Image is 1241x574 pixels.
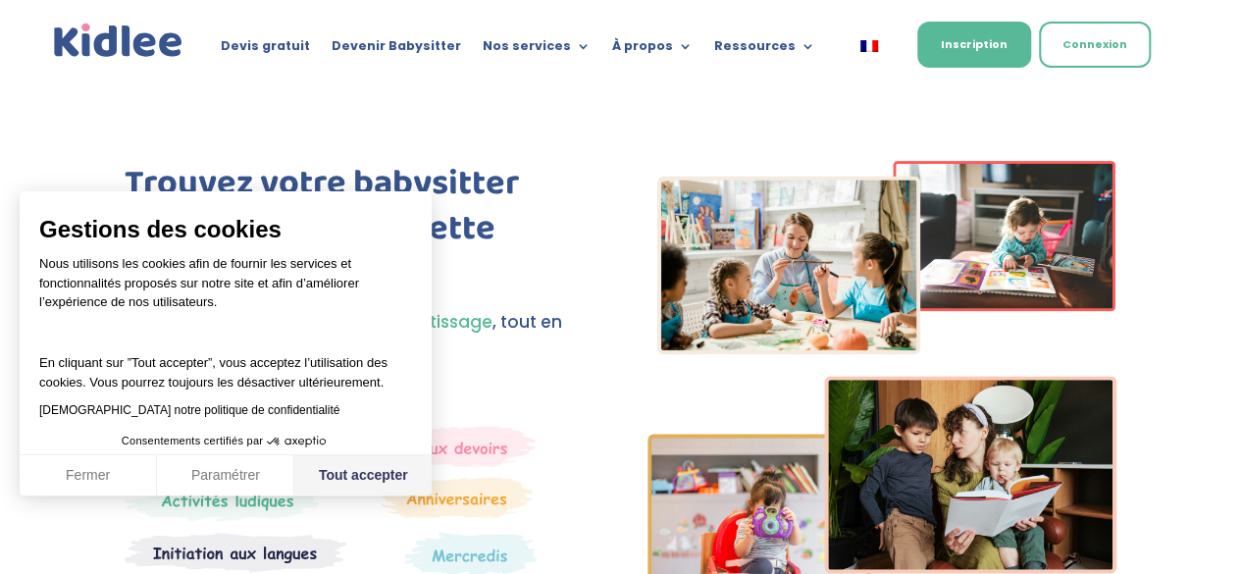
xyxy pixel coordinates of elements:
[50,20,187,62] a: Kidlee Logo
[125,477,319,522] img: Mercredi
[483,39,591,61] a: Nos services
[917,22,1031,68] a: Inscription
[39,403,339,417] a: [DEMOGRAPHIC_DATA] notre politique de confidentialité
[380,477,533,518] img: Anniversaire
[157,455,294,496] button: Paramétrer
[122,436,263,446] span: Consentements certifiés par
[39,254,412,325] p: Nous utilisons les cookies afin de fournir les services et fonctionnalités proposés sur notre sit...
[112,429,339,454] button: Consentements certifiés par
[332,39,461,61] a: Devenir Babysitter
[1039,22,1151,68] a: Connexion
[612,39,693,61] a: À propos
[221,39,310,61] a: Devis gratuit
[125,532,347,573] img: Atelier thematique
[352,426,537,467] img: weekends
[39,215,412,244] span: Gestions des cookies
[50,20,187,62] img: logo_kidlee_bleu
[125,161,594,308] h1: Trouvez votre babysitter coup de cœur dès cette semaine
[267,412,326,471] svg: Axeptio
[860,40,878,52] img: Français
[39,335,412,392] p: En cliquant sur ”Tout accepter”, vous acceptez l’utilisation des cookies. Vous pourrez toujours l...
[714,39,815,61] a: Ressources
[294,455,432,496] button: Tout accepter
[20,455,157,496] button: Fermer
